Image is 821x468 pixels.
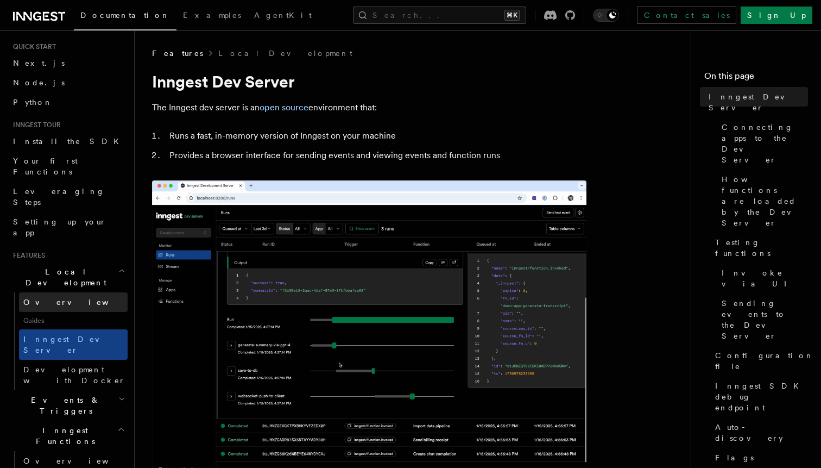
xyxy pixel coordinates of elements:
[9,212,128,242] a: Setting up your app
[9,262,128,292] button: Local Development
[717,170,808,233] a: How functions are loaded by the Dev Server
[9,390,128,421] button: Events & Triggers
[717,263,808,294] a: Invoke via UI
[9,251,45,260] span: Features
[9,395,118,416] span: Events & Triggers
[166,128,586,143] li: Runs a fast, in-memory version of Inngest on your machine
[152,72,586,91] h1: Inngest Dev Server
[152,100,586,115] p: The Inngest dev server is an environment that:
[13,78,65,87] span: Node.js
[19,312,128,329] span: Guides
[717,294,808,346] a: Sending events to the Dev Server
[23,298,135,307] span: Overview
[704,70,808,87] h4: On this page
[711,346,808,376] a: Configuration file
[715,237,808,259] span: Testing functions
[13,98,53,107] span: Python
[9,73,128,92] a: Node.js
[9,121,61,129] span: Inngest tour
[9,182,128,212] a: Leveraging Steps
[19,329,128,360] a: Inngest Dev Server
[80,11,170,20] span: Documentation
[711,376,808,417] a: Inngest SDK debug endpoint
[504,10,520,21] kbd: ⌘K
[13,157,78,176] span: Your first Functions
[637,7,736,24] a: Contact sales
[353,7,526,24] button: Search...⌘K
[13,137,125,146] span: Install the SDK
[717,117,808,170] a: Connecting apps to the Dev Server
[722,122,808,165] span: Connecting apps to the Dev Server
[741,7,812,24] a: Sign Up
[722,174,808,228] span: How functions are loaded by the Dev Server
[166,148,586,163] li: Provides a browser interface for sending events and viewing events and function runs
[9,53,128,73] a: Next.js
[260,102,308,113] a: open source
[9,132,128,151] a: Install the SDK
[9,151,128,182] a: Your first Functions
[722,267,808,289] span: Invoke via UI
[176,3,248,29] a: Examples
[23,365,125,385] span: Development with Docker
[254,11,312,20] span: AgentKit
[19,360,128,390] a: Development with Docker
[709,91,808,113] span: Inngest Dev Server
[74,3,176,30] a: Documentation
[19,292,128,312] a: Overview
[152,48,203,59] span: Features
[9,266,118,288] span: Local Development
[711,417,808,448] a: Auto-discovery
[9,92,128,112] a: Python
[715,422,808,444] span: Auto-discovery
[13,59,65,67] span: Next.js
[248,3,318,29] a: AgentKit
[9,42,56,51] span: Quick start
[715,350,814,372] span: Configuration file
[23,457,135,465] span: Overview
[13,187,105,207] span: Leveraging Steps
[9,425,117,447] span: Inngest Functions
[593,9,619,22] button: Toggle dark mode
[218,48,352,59] a: Local Development
[9,292,128,390] div: Local Development
[711,233,808,263] a: Testing functions
[704,87,808,117] a: Inngest Dev Server
[711,448,808,467] a: Flags
[13,217,106,237] span: Setting up your app
[715,452,754,463] span: Flags
[722,298,808,341] span: Sending events to the Dev Server
[9,421,128,451] button: Inngest Functions
[183,11,241,20] span: Examples
[715,380,808,413] span: Inngest SDK debug endpoint
[23,335,116,354] span: Inngest Dev Server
